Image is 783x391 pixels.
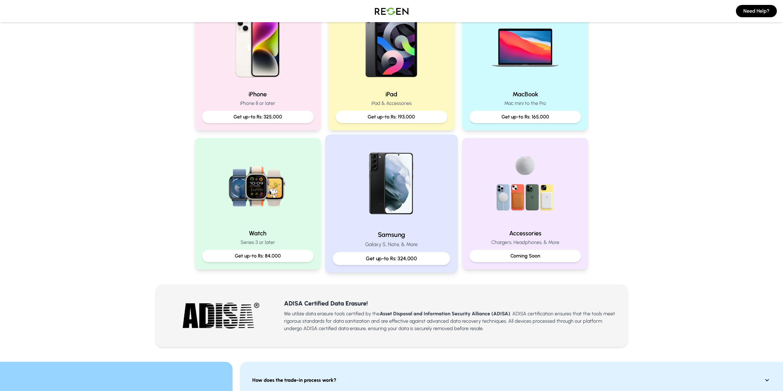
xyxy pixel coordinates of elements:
[284,310,618,332] p: We utilize data erasure tools certified by the . ADISA certification ensures that the tools meet ...
[202,229,314,237] h2: Watch
[218,6,297,85] img: iPhone
[218,145,297,224] img: Watch
[284,299,618,308] h3: ADISA Certified Data Erasure!
[341,113,442,121] p: Get up-to Rs: 193,000
[202,90,314,98] h2: iPhone
[336,100,447,107] p: iPad & Accessories
[736,5,777,17] button: Need Help?
[247,372,776,389] button: How does the trade-in process work?
[333,241,450,248] p: Galaxy S, Note, & More
[469,239,581,246] p: Chargers, Headphones, & More
[202,100,314,107] p: iPhone 8 or later
[336,90,447,98] h2: iPad
[469,90,581,98] h2: MacBook
[469,229,581,237] h2: Accessories
[486,145,565,224] img: Accessories
[469,100,581,107] p: Mac mini to the Pro
[352,6,431,85] img: iPad
[252,377,336,384] strong: How does the trade-in process work?
[207,252,309,260] p: Get up-to Rs: 84,000
[380,311,510,317] b: Asset Disposal and Information Security Alliance (ADISA)
[207,113,309,121] p: Get up-to Rs: 325,000
[474,113,576,121] p: Get up-to Rs: 165,000
[202,239,314,246] p: Series 3 or later
[350,142,433,225] img: Samsung
[333,230,450,239] h2: Samsung
[338,255,445,262] p: Get up-to Rs: 324,000
[486,6,565,85] img: MacBook
[370,2,413,20] img: Logo
[474,252,576,260] p: Coming Soon
[182,301,259,330] img: ADISA Certified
